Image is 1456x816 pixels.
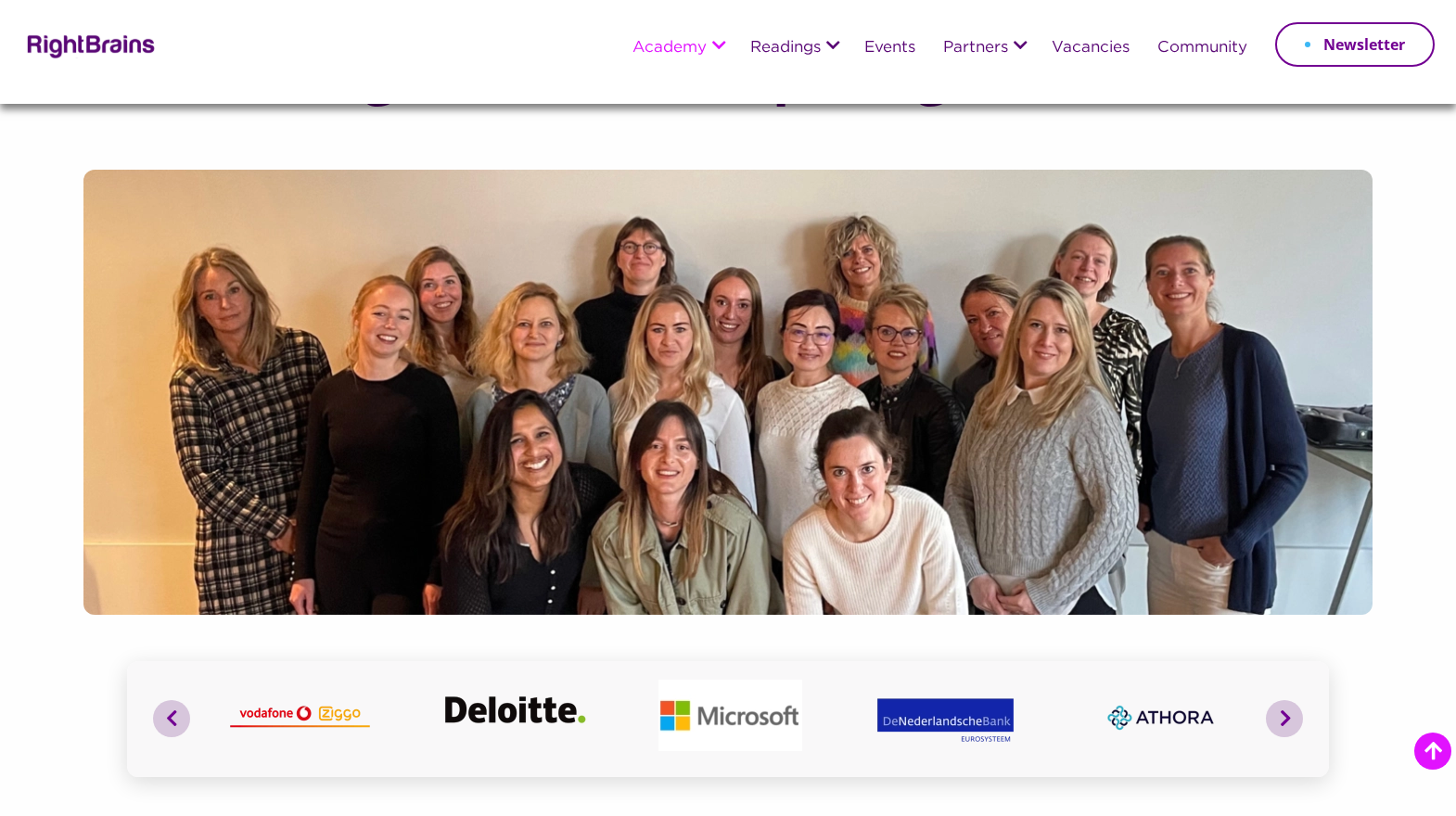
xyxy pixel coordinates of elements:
[1275,22,1435,67] a: Newsletter
[1052,40,1130,57] a: Vacancies
[21,32,156,58] img: Rightbrains
[750,40,821,57] a: Readings
[1266,700,1303,737] button: Next
[943,40,1008,57] a: Partners
[632,40,707,57] a: Academy
[864,40,915,57] a: Events
[1157,40,1247,57] a: Community
[153,700,190,737] button: Previous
